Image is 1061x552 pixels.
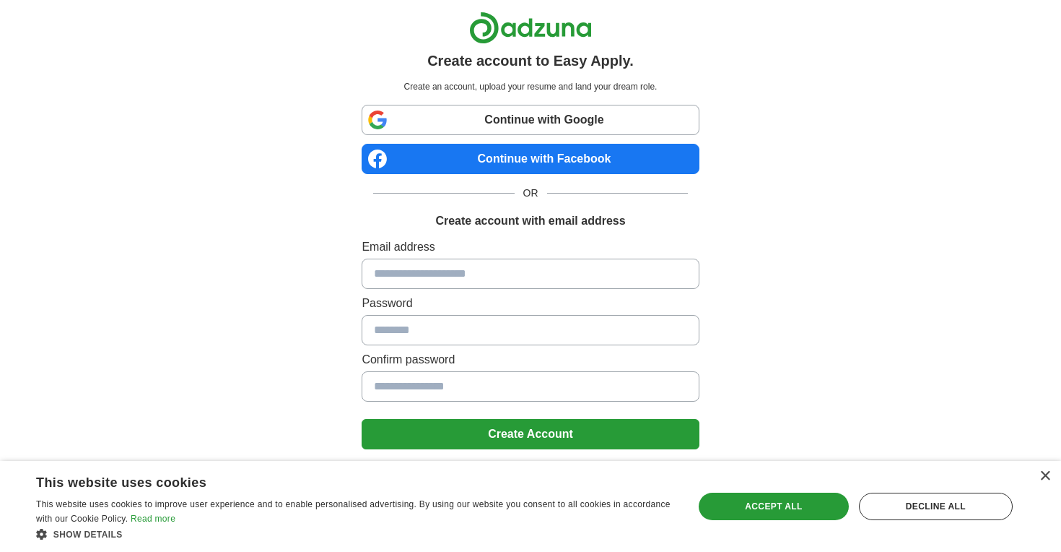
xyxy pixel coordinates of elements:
span: OR [515,186,547,201]
p: Create an account, upload your resume and land your dream role. [364,80,696,93]
label: Confirm password [362,351,699,368]
label: Password [362,295,699,312]
div: Accept all [699,493,849,520]
h1: Create account to Easy Apply. [427,50,634,72]
span: This website uses cookies to improve user experience and to enable personalised advertising. By u... [36,499,671,524]
a: Read more, opens a new window [131,514,175,524]
div: Decline all [859,493,1013,520]
a: Continue with Facebook [362,144,699,174]
h1: Create account with email address [435,212,625,230]
div: Close [1039,471,1050,482]
img: Adzuna logo [469,12,592,44]
label: Email address [362,238,699,256]
div: Show details [36,527,674,541]
span: Show details [53,530,123,540]
button: Create Account [362,419,699,449]
a: Continue with Google [362,105,699,135]
div: This website uses cookies [36,470,638,491]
